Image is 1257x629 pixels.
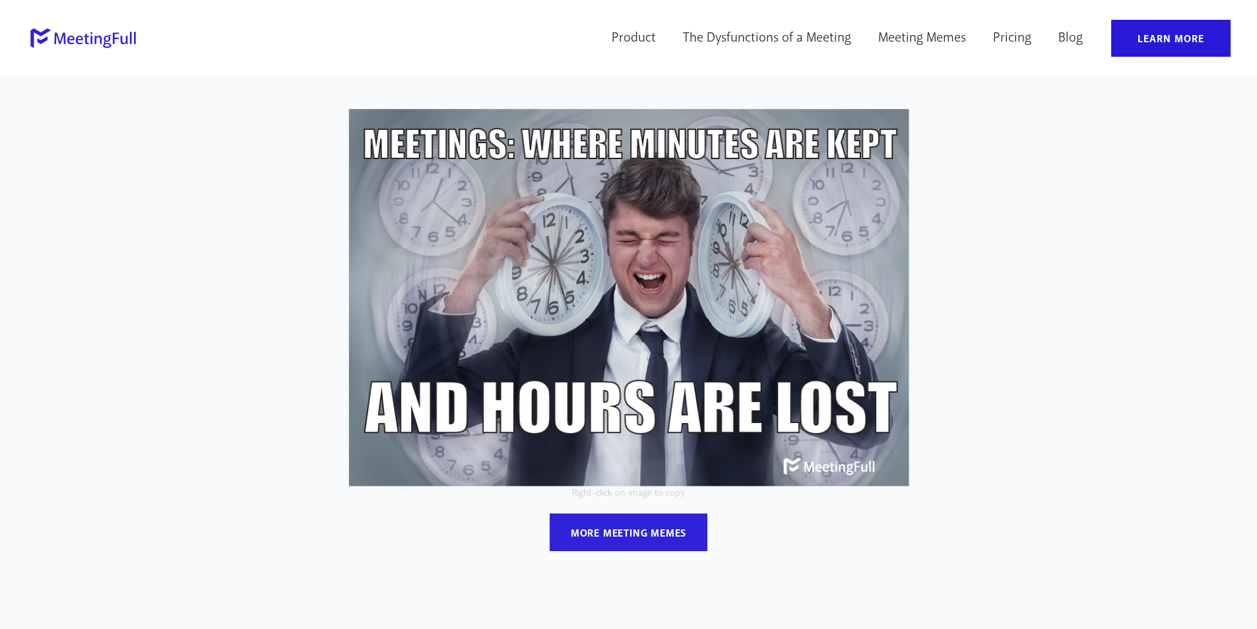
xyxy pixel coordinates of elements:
[246,486,1012,500] p: Right-click on image to copy
[674,20,860,57] a: The Dysfunctions of a Meeting
[984,20,1040,57] a: Pricing
[870,20,975,57] a: Meeting Memes
[348,109,909,486] img: minutes kept hours lost
[603,20,664,57] a: Product
[1050,20,1091,57] a: Blog
[571,527,686,541] div: more meeting memes
[1111,20,1231,57] a: Learn More
[550,513,707,551] a: more meeting memes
